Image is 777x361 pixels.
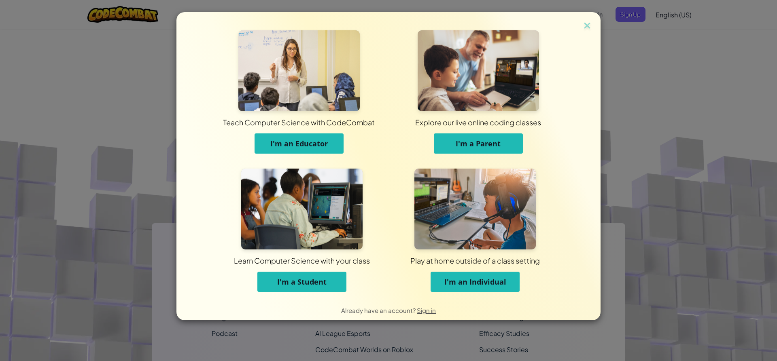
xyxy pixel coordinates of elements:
span: I'm an Educator [270,139,328,148]
span: I'm a Parent [456,139,501,148]
button: I'm an Individual [431,272,520,292]
span: I'm a Student [277,277,327,287]
img: close icon [582,20,592,32]
span: I'm an Individual [444,277,506,287]
img: For Students [241,169,363,249]
span: Already have an account? [341,306,417,314]
button: I'm a Student [257,272,346,292]
img: For Individuals [414,169,536,249]
button: I'm a Parent [434,133,523,154]
a: Sign in [417,306,436,314]
div: Play at home outside of a class setting [276,255,674,266]
button: I'm an Educator [255,133,344,154]
img: For Educators [238,30,360,111]
img: For Parents [418,30,539,111]
div: Explore our live online coding classes [270,117,686,127]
